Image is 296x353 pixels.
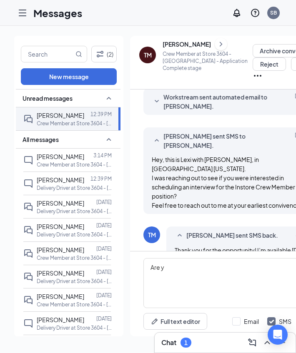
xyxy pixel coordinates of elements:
p: [DATE] [96,222,112,229]
span: [PERSON_NAME] [37,246,84,254]
svg: DoubleChat [23,225,33,235]
svg: DoubleChat [23,114,33,124]
span: [PERSON_NAME] sent SMS back. [186,231,278,241]
span: [PERSON_NAME] [37,223,84,230]
p: [DATE] [96,292,112,299]
svg: SmallChevronUp [104,93,114,103]
svg: ComposeMessage [247,338,257,348]
span: [PERSON_NAME] [37,199,84,207]
p: Crew Member at Store 3604 - [GEOGRAPHIC_DATA] [37,301,112,308]
p: Delivery Driver at Store 3604 - [GEOGRAPHIC_DATA] [37,184,112,191]
svg: Pen [151,317,159,326]
p: Crew Member at Store 3604 - [GEOGRAPHIC_DATA] [37,254,112,261]
svg: QuestionInfo [250,8,260,18]
svg: Hamburger [18,8,28,18]
div: 1 [184,339,188,346]
p: [DATE] [96,268,112,276]
svg: Notifications [232,8,242,18]
p: Delivery Driver at Store 3604 - [GEOGRAPHIC_DATA] [37,278,112,285]
svg: DoubleChat [23,295,33,305]
svg: ChevronRight [217,39,225,49]
p: Delivery Driver at Store 3604 - [GEOGRAPHIC_DATA] [37,208,112,215]
p: [DATE] [96,245,112,252]
p: Crew Member at Store 3604 - [GEOGRAPHIC_DATA] - Application Complete stage [163,50,253,72]
span: [PERSON_NAME] [37,153,84,160]
p: [DATE] [96,315,112,322]
span: [PERSON_NAME] [37,112,84,119]
span: Workstream sent automated email to [PERSON_NAME]. [163,92,273,111]
svg: DoubleChat [23,202,33,212]
svg: DoubleChat [23,249,33,259]
button: ChevronUp [261,336,274,349]
svg: ChatInactive [23,155,33,165]
p: 12:39 PM [90,175,112,182]
svg: ChevronUp [262,338,272,348]
div: [PERSON_NAME] [163,40,211,48]
span: [PERSON_NAME] sent SMS to [PERSON_NAME]. [163,132,273,150]
svg: SmallChevronUp [104,134,114,144]
div: Open Intercom Messenger [268,325,288,345]
div: SB [270,9,277,16]
div: TM [148,231,156,239]
svg: ChatInactive [23,179,33,189]
svg: Filter [95,49,105,59]
span: [PERSON_NAME] [37,176,84,184]
h3: Chat [161,338,176,347]
h1: Messages [33,6,82,20]
svg: DoubleChat [23,272,33,282]
p: Crew Member at Store 3604 - [GEOGRAPHIC_DATA] [37,161,112,168]
svg: SmallChevronUp [175,231,185,241]
svg: MagnifyingGlass [75,51,82,57]
button: ChevronRight [215,38,227,50]
svg: Ellipses [253,71,263,81]
p: Delivery Driver at Store 3604 - [GEOGRAPHIC_DATA] [37,324,112,331]
button: Reject [253,57,286,71]
span: All messages [23,135,59,144]
span: [PERSON_NAME] [37,293,84,300]
button: ComposeMessage [246,336,259,349]
svg: ChatInactive [23,318,33,328]
p: Crew Member at Store 3604 - [GEOGRAPHIC_DATA] [37,120,112,127]
p: 3:14 PM [93,152,112,159]
svg: SmallChevronDown [152,97,162,107]
button: Filter (2) [91,46,117,62]
p: Delivery Driver at Store 3604 - [GEOGRAPHIC_DATA] [37,231,112,238]
span: [PERSON_NAME] [37,269,84,277]
svg: SmallChevronUp [152,136,162,146]
span: Unread messages [23,94,73,102]
input: Search [21,46,74,62]
button: New message [21,68,117,85]
p: 12:39 PM [90,111,112,118]
p: [DATE] [96,199,112,206]
div: TM [144,51,152,59]
span: [PERSON_NAME] [37,316,84,323]
button: Full text editorPen [143,313,207,330]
